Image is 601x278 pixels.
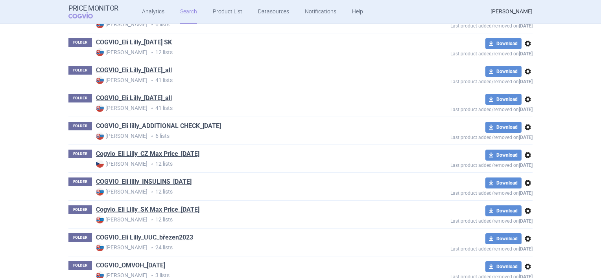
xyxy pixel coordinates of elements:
strong: [PERSON_NAME] [96,243,147,251]
p: 24 lists [96,243,393,252]
p: Last product added/removed on [393,105,533,112]
p: FOLDER [68,150,92,158]
i: • [147,104,155,112]
img: SK [96,243,104,251]
img: SK [96,20,104,28]
p: FOLDER [68,66,92,75]
h1: Cogvio_Eli Lilly_CZ Max Price_10.1.2024 [96,150,199,160]
img: SK [96,76,104,84]
p: FOLDER [68,38,92,47]
p: Last product added/removed on [393,244,533,252]
button: Download [485,177,522,188]
button: Download [485,66,522,77]
p: Last product added/removed on [393,21,533,29]
img: SK [96,48,104,56]
strong: [DATE] [519,51,533,57]
p: 41 lists [96,104,393,112]
button: Download [485,38,522,49]
a: COGVIO_OMVOH_[DATE] [96,261,165,270]
i: • [147,160,155,168]
a: COGVIO_Eli Lilly_[DATE]_all [96,94,172,102]
img: SK [96,104,104,112]
h1: COGVIO_Eli lilly_INSULINS_06.10.2025 [96,177,192,188]
h1: COGVIO_Eli Lilly_UUC_březen2023 [96,233,193,243]
i: • [147,21,155,29]
img: SK [96,216,104,223]
p: FOLDER [68,177,92,186]
button: Download [485,233,522,244]
a: Cogvio_Eli Lilly_CZ Max Price_[DATE] [96,150,199,158]
p: 6 lists [96,20,393,29]
strong: Price Monitor [68,4,118,12]
p: 12 lists [96,160,393,168]
i: • [147,49,155,57]
strong: [PERSON_NAME] [96,132,147,140]
p: 12 lists [96,188,393,196]
button: Download [485,150,522,161]
strong: [PERSON_NAME] [96,188,147,196]
p: 41 lists [96,76,393,84]
p: Last product added/removed on [393,77,533,84]
a: COGVIO_Eli Lilly_[DATE] SK [96,38,172,47]
strong: [PERSON_NAME] [96,76,147,84]
h1: COGVIO_Eli Lilly_5.10.2022_all [96,66,172,76]
i: • [147,132,155,140]
p: 12 lists [96,216,393,224]
i: • [147,77,155,84]
button: Download [485,205,522,216]
strong: [PERSON_NAME] [96,20,147,28]
h1: Cogvio_Eli Lilly_SK Max Price_5.2.2024 [96,205,199,216]
a: Cogvio_Eli Lilly_SK Max Price_[DATE] [96,205,199,214]
i: • [147,216,155,224]
strong: [DATE] [519,107,533,112]
p: 6 lists [96,132,393,140]
h1: COGVIO_Eli Lilly_8.3.2023_all [96,94,172,104]
i: • [147,244,155,252]
p: Last product added/removed on [393,49,533,57]
strong: [DATE] [519,135,533,140]
p: FOLDER [68,94,92,102]
p: Last product added/removed on [393,161,533,168]
a: Price MonitorCOGVIO [68,4,118,19]
strong: [PERSON_NAME] [96,104,147,112]
button: Download [485,94,522,105]
img: SK [96,132,104,140]
p: FOLDER [68,122,92,130]
strong: [DATE] [519,246,533,252]
p: Last product added/removed on [393,133,533,140]
button: Download [485,122,522,133]
a: COGVIO_Eli lilly_ADDITIONAL CHECK_[DATE] [96,122,221,130]
span: COGVIO [68,12,104,18]
strong: [PERSON_NAME] [96,48,147,56]
strong: [DATE] [519,23,533,29]
p: FOLDER [68,205,92,214]
p: FOLDER [68,233,92,242]
strong: [PERSON_NAME] [96,160,147,168]
h1: COGVIO_Eli Lilly_4.11.2024 SK [96,38,172,48]
strong: [PERSON_NAME] [96,216,147,223]
button: Download [485,261,522,272]
a: COGVIO_Eli Lilly_[DATE]_all [96,66,172,75]
strong: [DATE] [519,163,533,168]
a: COGVIO_Eli lilly_INSULINS_[DATE] [96,177,192,186]
p: Last product added/removed on [393,188,533,196]
a: COGVIO_Eli Lilly_UUC_březen2023 [96,233,193,242]
strong: [DATE] [519,218,533,224]
p: Last product added/removed on [393,216,533,224]
h1: COGVIO_OMVOH_13.9.2023 [96,261,165,271]
p: FOLDER [68,261,92,270]
img: SK [96,188,104,196]
strong: [DATE] [519,190,533,196]
h1: COGVIO_Eli lilly_ADDITIONAL CHECK_06.10.2025 [96,122,221,132]
p: 12 lists [96,48,393,57]
i: • [147,188,155,196]
img: CZ [96,160,104,168]
strong: [DATE] [519,79,533,84]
